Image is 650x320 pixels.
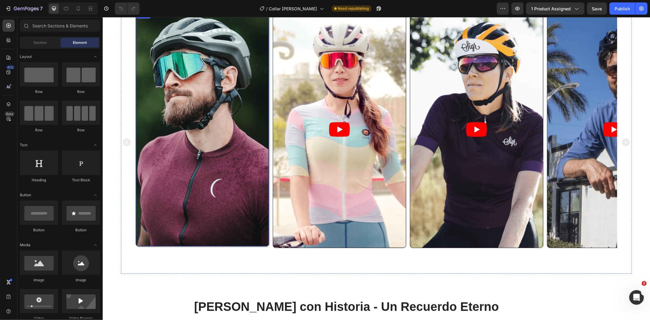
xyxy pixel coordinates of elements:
[642,281,647,286] span: 2
[91,52,100,62] span: Toggle open
[526,2,584,15] button: 1 product assigned
[62,127,100,133] div: Row
[501,105,521,120] button: Play
[266,5,268,12] span: /
[20,89,58,94] div: Row
[609,2,635,15] button: Publish
[115,2,140,15] div: Undo/Redo
[62,227,100,233] div: Button
[103,17,650,320] iframe: Design area
[531,5,571,12] span: 1 product assigned
[20,54,32,59] span: Layout
[518,120,528,130] button: Carousel Next Arrow
[364,105,384,120] button: Play
[615,5,630,12] div: Publish
[6,65,15,70] div: 450
[91,190,100,200] span: Toggle open
[20,242,30,248] span: Media
[62,277,100,283] div: Image
[20,277,58,283] div: Image
[91,140,100,150] span: Toggle open
[91,240,100,250] span: Toggle open
[40,5,43,12] p: 7
[20,177,58,183] div: Heading
[338,6,369,11] span: Need republishing
[62,177,100,183] div: Text Block
[592,6,602,11] span: Save
[20,20,100,32] input: Search Sections & Elements
[5,112,15,116] div: Beta
[73,40,87,45] span: Element
[20,127,58,133] div: Row
[20,142,27,148] span: Text
[62,89,100,94] div: Row
[269,5,317,12] span: Collar [PERSON_NAME]
[20,192,31,198] span: Button
[2,2,45,15] button: 7
[91,281,438,298] h2: [PERSON_NAME] con Historia - Un Recuerdo Eterno
[34,40,47,45] span: Section
[587,2,607,15] button: Save
[226,105,247,120] button: Play
[20,227,58,233] div: Button
[629,290,644,305] iframe: Intercom live chat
